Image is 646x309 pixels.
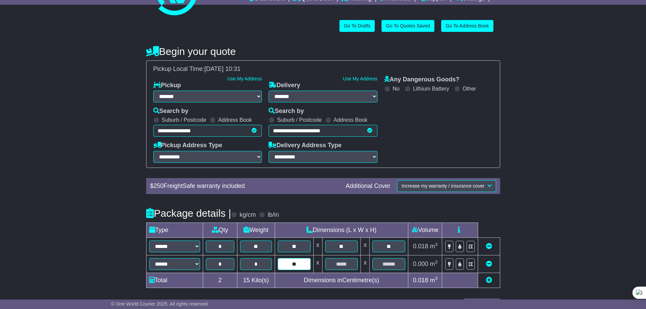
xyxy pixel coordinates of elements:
span: 250 [154,182,164,189]
td: Qty [203,223,237,237]
a: Use My Address [343,76,377,81]
span: 15 [243,277,250,284]
td: Volume [408,223,442,237]
span: 0.018 [413,243,428,250]
button: Increase my warranty / insurance cover [397,180,496,192]
td: 2 [203,273,237,288]
td: Type [146,223,203,237]
sup: 3 [435,242,438,247]
div: $ FreightSafe warranty included [147,182,342,190]
span: 0.018 [413,277,428,284]
span: Increase my warranty / insurance cover [402,183,484,189]
label: Address Book [334,117,368,123]
a: Remove this item [486,260,492,267]
td: Dimensions in Centimetre(s) [275,273,408,288]
h4: Begin your quote [146,46,500,57]
label: lb/in [268,211,279,219]
span: [DATE] 10:31 [204,65,241,72]
label: Address Book [218,117,252,123]
label: Search by [153,108,189,115]
td: x [313,237,322,255]
a: Go To Drafts [339,20,375,32]
h4: Package details | [146,208,231,219]
sup: 3 [435,259,438,265]
a: Add new item [486,277,492,284]
div: Pickup Local Time: [150,65,496,73]
label: Pickup [153,82,181,89]
span: © One World Courier 2025. All rights reserved. [111,301,209,307]
label: Other [463,85,476,92]
label: Any Dangerous Goods? [384,76,459,83]
label: Search by [269,108,304,115]
td: Weight [237,223,275,237]
label: No [393,85,399,92]
span: m [430,260,438,267]
label: Suburb / Postcode [162,117,207,123]
label: Lithium Battery [413,85,449,92]
span: m [430,277,438,284]
span: m [430,243,438,250]
label: Pickup Address Type [153,142,222,149]
a: Remove this item [486,243,492,250]
td: Kilo(s) [237,273,275,288]
td: Total [146,273,203,288]
td: x [313,255,322,273]
a: Use My Address [227,76,262,81]
div: Additional Cover [342,182,394,190]
td: x [361,255,370,273]
label: Suburb / Postcode [277,117,322,123]
sup: 3 [435,276,438,281]
a: Go To Quotes Saved [381,20,434,32]
td: Dimensions (L x W x H) [275,223,408,237]
span: 0.000 [413,260,428,267]
label: Delivery [269,82,300,89]
a: Go To Address Book [441,20,493,32]
label: kg/cm [239,211,256,219]
td: x [361,237,370,255]
label: Delivery Address Type [269,142,341,149]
